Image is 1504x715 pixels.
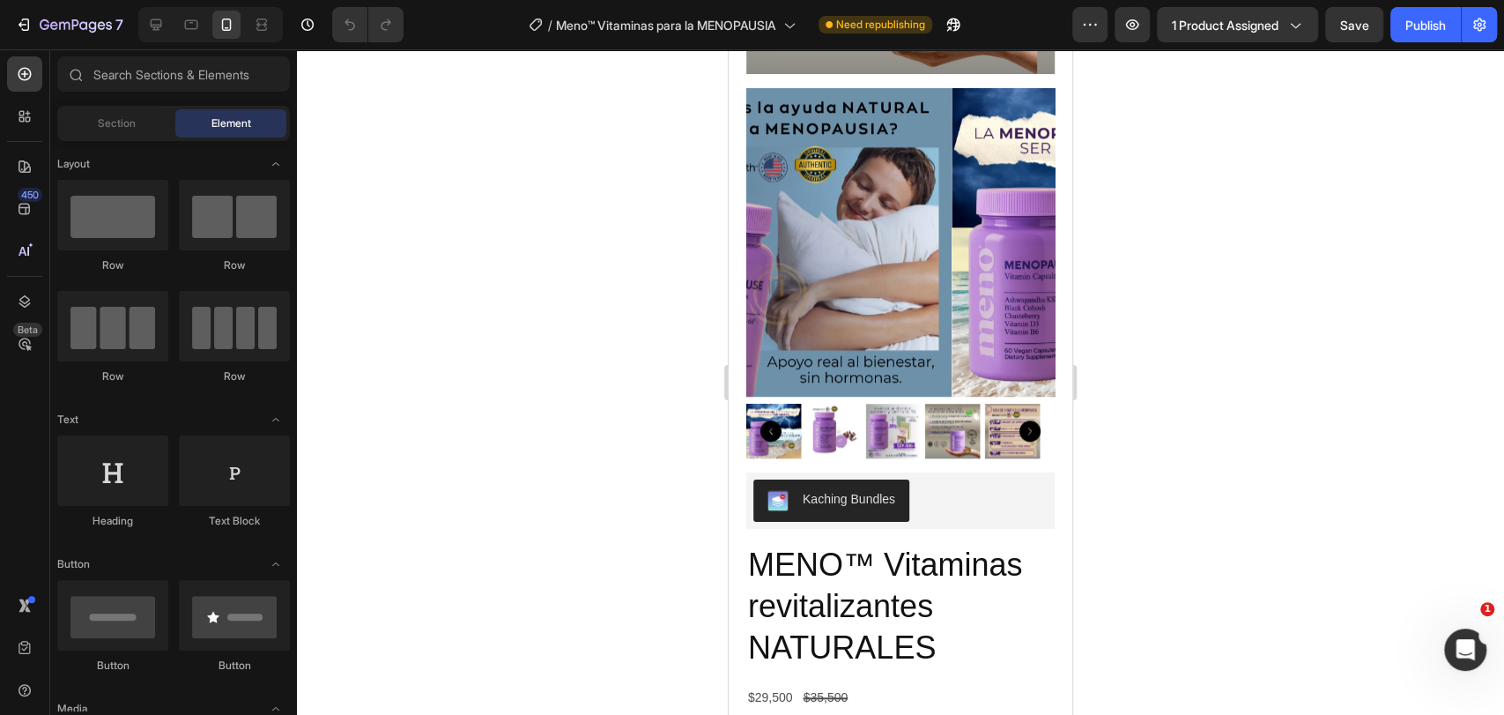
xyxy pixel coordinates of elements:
[262,406,290,434] span: Toggle open
[57,369,168,384] div: Row
[1172,16,1278,34] span: 1 product assigned
[57,156,90,172] span: Layout
[332,7,404,42] div: Undo/Redo
[13,323,42,337] div: Beta
[1340,18,1369,33] span: Save
[98,115,136,131] span: Section
[57,658,168,674] div: Button
[179,257,290,273] div: Row
[18,188,42,202] div: 450
[211,115,251,131] span: Element
[7,7,131,42] button: 7
[729,49,1072,715] iframe: Design area
[1480,602,1494,616] span: 1
[57,257,168,273] div: Row
[1444,629,1486,671] iframe: Intercom live chat
[57,556,90,572] span: Button
[1390,7,1461,42] button: Publish
[179,513,290,529] div: Text Block
[1405,16,1446,34] div: Publish
[1157,7,1318,42] button: 1 product assigned
[57,513,168,529] div: Heading
[179,658,290,674] div: Button
[262,150,290,178] span: Toggle open
[548,16,552,34] span: /
[57,412,78,428] span: Text
[262,550,290,578] span: Toggle open
[179,369,290,384] div: Row
[836,17,925,33] span: Need republishing
[115,14,123,35] p: 7
[57,56,290,92] input: Search Sections & Elements
[556,16,776,34] span: Meno™ Vitaminas para la MENOPAUSIA
[1325,7,1383,42] button: Save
